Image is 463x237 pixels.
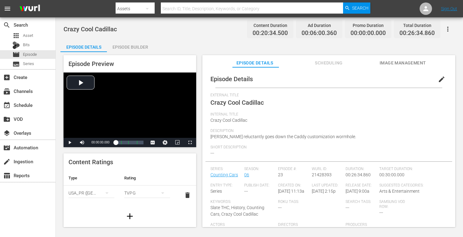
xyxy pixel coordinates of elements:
span: edit [438,76,445,83]
span: 21428393 [312,172,332,177]
span: Scheduling [306,59,352,67]
span: 00:06:00.360 [302,30,337,37]
span: Actors [210,222,275,227]
th: Type [64,171,119,186]
span: Episode #: [278,167,309,172]
div: Bits [12,42,20,49]
span: Slate THC, History, Counting Cars, Crazy Cool Cadillac [210,205,264,217]
span: Image Management [380,59,426,67]
button: Picture-in-Picture [171,138,184,147]
span: Overlays [3,129,11,137]
span: Automation [3,144,11,151]
span: Search [352,2,368,14]
span: Episode [12,51,20,58]
button: Search [343,2,370,14]
span: --- [346,228,349,233]
button: Episode Details [60,40,107,52]
span: Internal Title [210,112,444,117]
span: Episode Preview [68,60,114,68]
span: Last Updated: [312,183,342,188]
span: menu [4,5,11,12]
span: --- [379,210,383,215]
span: --- [346,205,349,210]
span: Duration: [346,167,376,172]
button: delete [180,188,195,203]
button: Mute [76,138,88,147]
span: Reports [3,172,11,179]
span: Crazy Cool Cadillac [64,25,117,33]
span: Directors [278,222,342,227]
button: edit [434,72,449,87]
table: simple table [64,171,196,205]
span: Season: [244,167,275,172]
div: Progress Bar [116,141,143,144]
a: Sign Out [441,6,457,11]
button: Play [64,138,76,147]
span: Entry Type: [210,183,241,188]
div: Episode Details [60,40,107,55]
span: Producers [346,222,410,227]
button: Fullscreen [184,138,196,147]
div: Content Duration [253,21,288,30]
span: Search [3,21,11,29]
span: Wurl ID: [312,167,342,172]
span: Ingestion [3,158,11,165]
span: Channels [3,88,11,95]
span: 00:00:00.000 [351,30,386,37]
button: Episode Builder [107,40,153,52]
span: 00:26:34.860 [399,30,435,37]
div: Promo Duration [351,21,386,30]
button: Jump To Time [159,138,171,147]
span: Crazy Cool Cadillac [210,118,247,123]
span: delete [184,191,191,199]
span: Created On: [278,183,309,188]
span: Description [210,129,444,134]
span: 23 [278,172,283,177]
img: ans4CAIJ8jUAAAAAAAAAAAAAAAAAAAAAAAAgQb4GAAAAAAAAAAAAAAAAAAAAAAAAJMjXAAAAAAAAAAAAAAAAAAAAAAAAgAT5G... [15,2,45,16]
div: USA_PR ([GEOGRAPHIC_DATA]) [68,184,114,202]
span: Asset [23,33,33,39]
span: 00:26:34.860 [346,172,371,177]
span: Target Duration: [379,167,444,172]
div: Total Duration [399,21,435,30]
div: Ad Duration [302,21,337,30]
span: [PERSON_NAME] reluctantly goes down the Caddy customization wormhole. [210,134,356,139]
span: 00:00:00.000 [91,141,109,144]
span: --- [210,228,214,233]
span: Keywords: [210,200,275,204]
span: [DATE] 11:13a [278,189,304,194]
span: Roku Tags: [278,200,342,204]
span: Series [12,60,20,68]
span: Release Date: [346,183,376,188]
span: [DATE] 9:00a [346,189,369,194]
span: Publish Date: [244,183,275,188]
div: Video Player [64,72,196,147]
span: VOD [3,116,11,123]
a: 06 [244,172,249,177]
span: Arts & Entertainment [379,189,420,194]
span: Episode [23,51,37,58]
span: Create [3,74,11,81]
span: --- [278,205,282,210]
span: Schedule [3,102,11,109]
span: --- [278,228,282,233]
span: --- [210,151,214,156]
span: Episode Details [210,75,253,83]
span: Episode Details [232,59,278,67]
span: Short Description [210,145,444,150]
span: Series [23,61,34,67]
span: Series [210,189,222,194]
div: Episode Builder [107,40,153,55]
span: 00:20:34.500 [253,30,288,37]
span: Content Ratings [68,158,113,166]
button: Captions [147,138,159,147]
span: [DATE] 2:15p [312,189,336,194]
span: Suggested Categories: [379,183,444,188]
span: Crazy Cool Cadillac [210,99,264,106]
div: TVPG [124,184,170,202]
span: Series: [210,167,241,172]
span: Bits [23,42,30,48]
a: Counting Cars [210,172,238,177]
span: --- [244,189,248,194]
span: Asset [12,32,20,39]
